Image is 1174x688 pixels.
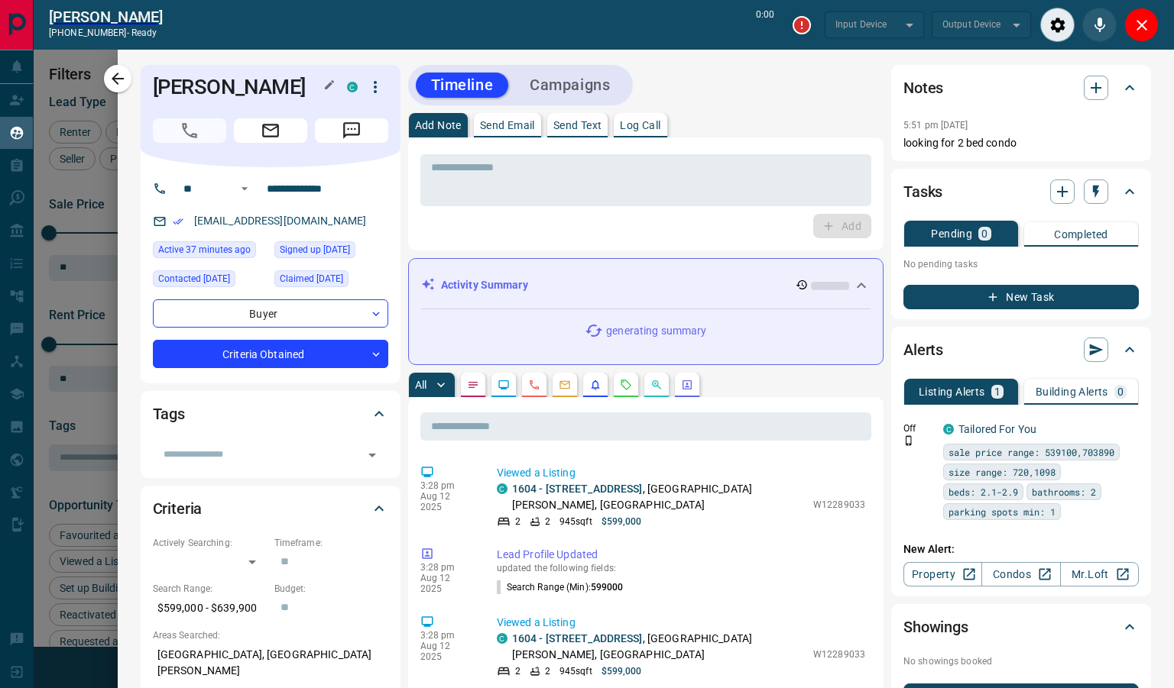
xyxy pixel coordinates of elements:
[949,444,1114,460] span: sale price range: 539100,703890
[497,483,508,494] div: condos.ca
[153,299,388,328] div: Buyer
[903,69,1139,106] div: Notes
[49,8,163,26] h2: [PERSON_NAME]
[158,242,251,257] span: Active 37 minutes ago
[467,379,479,391] svg: Notes
[194,215,367,227] a: [EMAIL_ADDRESS][DOMAIN_NAME]
[545,664,550,678] p: 2
[553,120,602,131] p: Send Text
[280,242,350,257] span: Signed up [DATE]
[153,596,267,621] p: $599,000 - $639,900
[420,491,474,512] p: Aug 12 2025
[274,536,388,550] p: Timeframe:
[1117,386,1124,397] p: 0
[158,271,230,286] span: Contacted [DATE]
[602,664,642,678] p: $599,000
[903,338,943,362] h2: Alerts
[994,386,1000,397] p: 1
[497,547,865,563] p: Lead Profile Updated
[528,379,540,391] svg: Calls
[153,340,388,368] div: Criteria Obtained
[515,515,521,528] p: 2
[903,615,968,639] h2: Showings
[919,386,985,397] p: Listing Alerts
[903,609,1139,645] div: Showings
[512,632,643,644] a: 1604 - [STREET_ADDRESS]
[420,573,474,594] p: Aug 12 2025
[903,435,914,446] svg: Push Notification Only
[153,582,267,596] p: Search Range:
[1036,386,1108,397] p: Building Alerts
[903,120,968,131] p: 5:51 pm [DATE]
[362,444,383,466] button: Open
[591,582,624,593] span: 599000
[420,641,474,662] p: Aug 12 2025
[153,396,388,432] div: Tags
[949,504,1056,519] span: parking spots min: 1
[903,179,942,204] h2: Tasks
[958,423,1036,435] a: Tailored For You
[1054,229,1108,240] p: Completed
[347,82,358,92] div: condos.ca
[514,73,625,98] button: Campaigns
[620,120,660,131] p: Log Call
[498,379,510,391] svg: Lead Browsing Activity
[420,630,474,641] p: 3:28 pm
[280,271,343,286] span: Claimed [DATE]
[903,173,1139,210] div: Tasks
[49,26,163,40] p: [PHONE_NUMBER] -
[943,424,954,434] div: condos.ca
[903,331,1139,368] div: Alerts
[480,120,535,131] p: Send Email
[559,515,592,528] p: 945 sqft
[415,120,462,131] p: Add Note
[545,515,550,528] p: 2
[949,484,1018,499] span: beds: 2.1-2.9
[153,490,388,527] div: Criteria
[315,118,388,143] span: Message
[497,633,508,644] div: condos.ca
[234,118,307,143] span: Email
[1082,8,1117,42] div: Mute
[559,379,571,391] svg: Emails
[1040,8,1075,42] div: Audio Settings
[497,465,865,481] p: Viewed a Listing
[512,483,643,495] a: 1604 - [STREET_ADDRESS]
[1124,8,1159,42] div: Close
[981,228,988,239] p: 0
[903,422,934,435] p: Off
[949,464,1056,480] span: size range: 720,1098
[497,563,865,573] p: updated the following fields:
[153,536,267,550] p: Actively Searching:
[589,379,602,391] svg: Listing Alerts
[173,216,183,227] svg: Email Verified
[903,541,1139,557] p: New Alert:
[274,270,388,292] div: Sun Aug 10 2025
[512,481,806,513] p: , [GEOGRAPHIC_DATA][PERSON_NAME], [GEOGRAPHIC_DATA]
[559,664,592,678] p: 945 sqft
[497,580,624,594] p: Search Range (Min) :
[153,642,388,683] p: [GEOGRAPHIC_DATA], [GEOGRAPHIC_DATA][PERSON_NAME]
[153,496,203,521] h2: Criteria
[813,498,865,512] p: W12289033
[602,515,642,528] p: $599,000
[415,380,427,390] p: All
[981,562,1060,586] a: Condos
[420,480,474,491] p: 3:28 pm
[1032,484,1096,499] span: bathrooms: 2
[416,73,509,98] button: Timeline
[903,135,1139,151] p: looking for 2 bed condo
[131,27,157,38] span: ready
[681,379,693,391] svg: Agent Actions
[420,562,474,573] p: 3:28 pm
[620,379,632,391] svg: Requests
[153,402,185,426] h2: Tags
[650,379,663,391] svg: Opportunities
[153,118,226,143] span: Call
[903,76,943,100] h2: Notes
[903,562,982,586] a: Property
[903,253,1139,276] p: No pending tasks
[756,8,774,42] p: 0:00
[235,179,254,198] button: Open
[497,615,865,631] p: Viewed a Listing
